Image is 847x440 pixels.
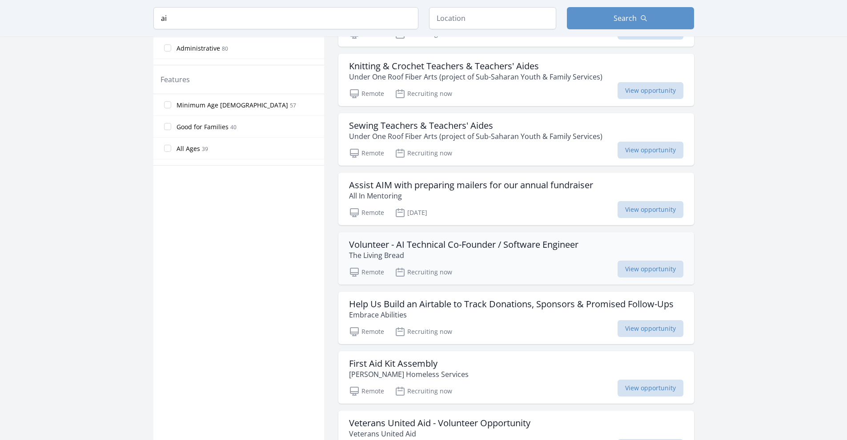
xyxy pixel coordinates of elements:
[349,207,384,218] p: Remote
[395,386,452,396] p: Recruiting now
[349,299,674,309] h3: Help Us Build an Airtable to Track Donations, Sponsors & Promised Follow-Ups
[618,380,683,396] span: View opportunity
[161,74,190,85] legend: Features
[349,88,384,99] p: Remote
[164,44,171,52] input: Administrative 80
[177,44,220,53] span: Administrative
[395,267,452,277] p: Recruiting now
[164,123,171,130] input: Good for Families 40
[338,113,694,166] a: Sewing Teachers & Teachers' Aides Under One Roof Fiber Arts (project of Sub-Saharan Youth & Famil...
[618,320,683,337] span: View opportunity
[349,239,578,250] h3: Volunteer - AI Technical Co-Founder / Software Engineer
[395,326,452,337] p: Recruiting now
[177,144,200,153] span: All Ages
[349,250,578,261] p: The Living Bread
[349,120,602,131] h3: Sewing Teachers & Teachers' Aides
[614,13,637,24] span: Search
[164,145,171,152] input: All Ages 39
[338,173,694,225] a: Assist AIM with preparing mailers for our annual fundraiser All In Mentoring Remote [DATE] View o...
[230,123,237,131] span: 40
[618,142,683,159] span: View opportunity
[349,386,384,396] p: Remote
[349,148,384,159] p: Remote
[338,232,694,285] a: Volunteer - AI Technical Co-Founder / Software Engineer The Living Bread Remote Recruiting now Vi...
[429,7,556,29] input: Location
[338,292,694,344] a: Help Us Build an Airtable to Track Donations, Sponsors & Promised Follow-Ups Embrace Abilities Re...
[395,88,452,99] p: Recruiting now
[349,71,602,82] p: Under One Roof Fiber Arts (project of Sub-Saharan Youth & Family Services)
[395,207,427,218] p: [DATE]
[349,309,674,320] p: Embrace Abilities
[222,45,228,52] span: 80
[349,61,602,71] h3: Knitting & Crochet Teachers & Teachers' Aides
[202,145,208,153] span: 39
[349,131,602,142] p: Under One Roof Fiber Arts (project of Sub-Saharan Youth & Family Services)
[349,180,593,190] h3: Assist AIM with preparing mailers for our annual fundraiser
[349,418,530,428] h3: Veterans United Aid - Volunteer Opportunity
[338,351,694,404] a: First Aid Kit Assembly [PERSON_NAME] Homeless Services Remote Recruiting now View opportunity
[177,101,288,110] span: Minimum Age [DEMOGRAPHIC_DATA]
[567,7,694,29] button: Search
[395,148,452,159] p: Recruiting now
[153,7,418,29] input: Keyword
[349,190,593,201] p: All In Mentoring
[164,101,171,108] input: Minimum Age [DEMOGRAPHIC_DATA] 57
[618,82,683,99] span: View opportunity
[349,267,384,277] p: Remote
[290,102,296,109] span: 57
[349,358,469,369] h3: First Aid Kit Assembly
[618,201,683,218] span: View opportunity
[349,369,469,380] p: [PERSON_NAME] Homeless Services
[618,261,683,277] span: View opportunity
[349,428,530,439] p: Veterans United Aid
[338,54,694,106] a: Knitting & Crochet Teachers & Teachers' Aides Under One Roof Fiber Arts (project of Sub-Saharan Y...
[177,123,229,131] span: Good for Families
[349,326,384,337] p: Remote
